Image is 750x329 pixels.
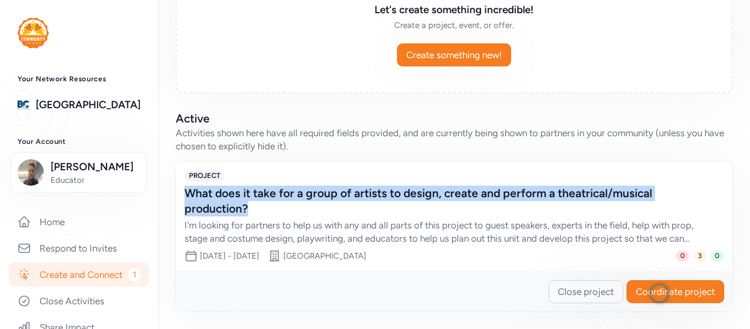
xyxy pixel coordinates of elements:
[184,219,702,245] div: I'm looking for partners to help us with any and all parts of this project to guest speakers, exp...
[18,93,29,117] img: logo
[184,186,702,216] div: What does it take for a group of artists to design, create and perform a theatrical/musical produ...
[283,250,366,261] div: [GEOGRAPHIC_DATA]
[36,97,141,113] a: [GEOGRAPHIC_DATA]
[176,126,732,153] div: Activities shown here have all required fields provided, and are currently being shown to partner...
[184,170,225,181] span: PROJECT
[9,289,149,313] a: Close Activities
[176,111,732,126] h2: Active
[397,43,511,66] button: Create something new!
[51,175,139,186] span: Educator
[18,18,49,48] img: logo
[710,250,724,261] span: 0
[18,137,141,146] h3: Your Account
[676,250,689,261] span: 0
[296,2,612,18] h3: Let's create something incredible!
[10,152,147,193] button: [PERSON_NAME]Educator
[200,251,259,261] span: [DATE] - [DATE]
[9,210,149,234] a: Home
[9,236,149,260] a: Respond to Invites
[558,285,614,298] span: Close project
[51,159,139,175] span: [PERSON_NAME]
[626,280,724,303] button: Coordinate project
[406,48,502,62] span: Create something new!
[9,263,149,287] a: Create and Connect1
[18,75,141,83] h3: Your Network Resources
[548,280,623,303] button: Close project
[693,250,706,261] span: 3
[636,285,715,298] span: Coordinate project
[296,20,612,31] div: Create a project, event, or offer.
[128,268,141,281] span: 1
